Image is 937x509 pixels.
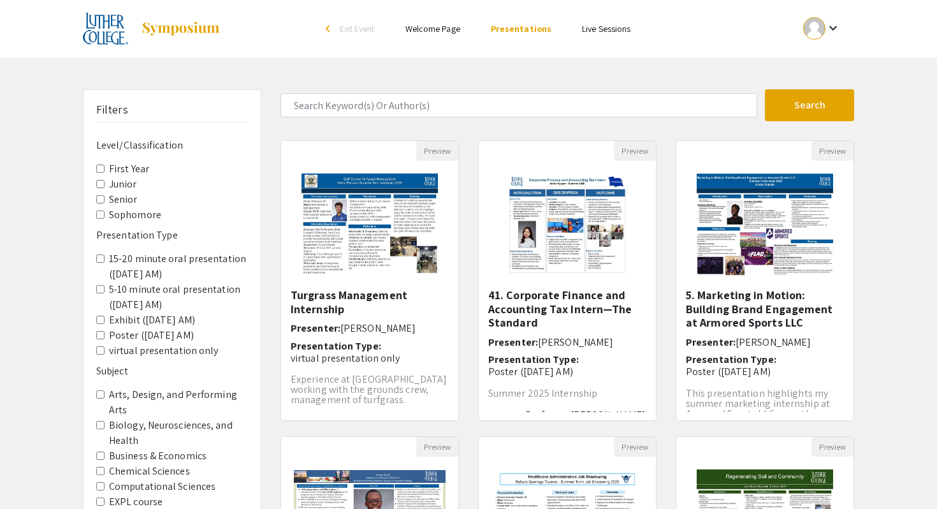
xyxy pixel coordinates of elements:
[289,161,450,288] img: <p>Turgrass Management Internship</p>
[582,23,630,34] a: Live Sessions
[109,192,138,207] label: Senior
[488,336,646,348] h6: Presenter:
[488,353,579,366] span: Presentation Type:
[811,141,853,161] button: Preview
[326,25,333,33] div: arrow_back_ios
[109,177,137,192] label: Junior
[83,13,128,45] img: 2025 Experiential Learning Showcase
[736,336,811,349] span: [PERSON_NAME]
[280,140,459,421] div: Open Presentation <p>Turgrass Management Internship</p>
[83,13,221,45] a: 2025 Experiential Learning Showcase
[141,21,221,36] img: Symposium by ForagerOne
[416,437,458,457] button: Preview
[525,408,646,422] span: Professor [PERSON_NAME]
[811,437,853,457] button: Preview
[478,140,657,421] div: Open Presentation <p><strong>41. Corporate Finance and Accounting Tax Intern—The Standard</strong...
[686,288,844,330] h5: 5. Marketing in Motion: Building Brand Engagement at Armored Sports LLC
[109,207,161,223] label: Sophomore
[109,282,248,313] label: 5-10 minute oral presentation ([DATE] AM)
[405,23,460,34] a: Welcome Page
[96,365,248,377] h6: Subject
[538,336,613,349] span: [PERSON_NAME]
[109,313,195,328] label: Exhibit ([DATE] AM)
[291,288,449,316] h5: Turgrass Management Internship
[96,229,248,241] h6: Presentation Type
[488,365,646,378] p: Poster ([DATE] AM)
[825,20,841,36] mat-icon: Expand account dropdown
[765,89,854,121] button: Search
[614,141,656,161] button: Preview
[109,418,248,448] label: Biology, Neurosciences, and Health
[109,161,149,177] label: First Year
[291,339,381,353] span: Presentation Type:
[291,352,449,364] p: virtual presentation only
[495,161,640,288] img: <p><strong>41. Corporate Finance and Accounting Tax Intern—The Standard</strong></p>
[109,251,248,282] label: 15-20 minute oral presentation ([DATE] AM)
[340,23,375,34] span: Exit Event
[109,448,207,464] label: Business & Economics
[416,141,458,161] button: Preview
[488,408,525,422] span: Mentor:
[96,139,248,151] h6: Level/Classification
[686,365,844,378] p: Poster ([DATE] AM)
[790,14,854,43] button: Expand account dropdown
[109,479,215,494] label: Computational Sciences
[686,387,830,420] span: This presentation highlights my summer marketing internship at Armored Sports LLC, a youth s...
[291,322,449,334] h6: Presenter:
[488,288,646,330] h5: 41. Corporate Finance and Accounting Tax Intern—The Standard
[96,103,128,117] h5: Filters
[109,387,248,418] label: Arts, Design, and Performing Arts
[280,93,757,117] input: Search Keyword(s) Or Author(s)
[109,328,194,343] label: Poster ([DATE] AM)
[686,336,844,348] h6: Presenter:
[488,388,646,399] p: Summer 2025 Internship
[109,464,190,479] label: Chemical Sciences
[340,321,416,335] span: [PERSON_NAME]
[686,353,776,366] span: Presentation Type:
[491,23,551,34] a: Presentations
[684,161,845,288] img: <p>5. Marketing in Motion: Building Brand Engagement at Armored Sports LLC</p>
[291,374,449,405] p: Experience at [GEOGRAPHIC_DATA] working with the grounds crew, management of turfgrass.
[614,437,656,457] button: Preview
[676,140,854,421] div: Open Presentation <p>5. Marketing in Motion: Building Brand Engagement at Armored Sports LLC</p>
[10,452,54,499] iframe: Chat
[109,343,219,358] label: virtual presentation only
